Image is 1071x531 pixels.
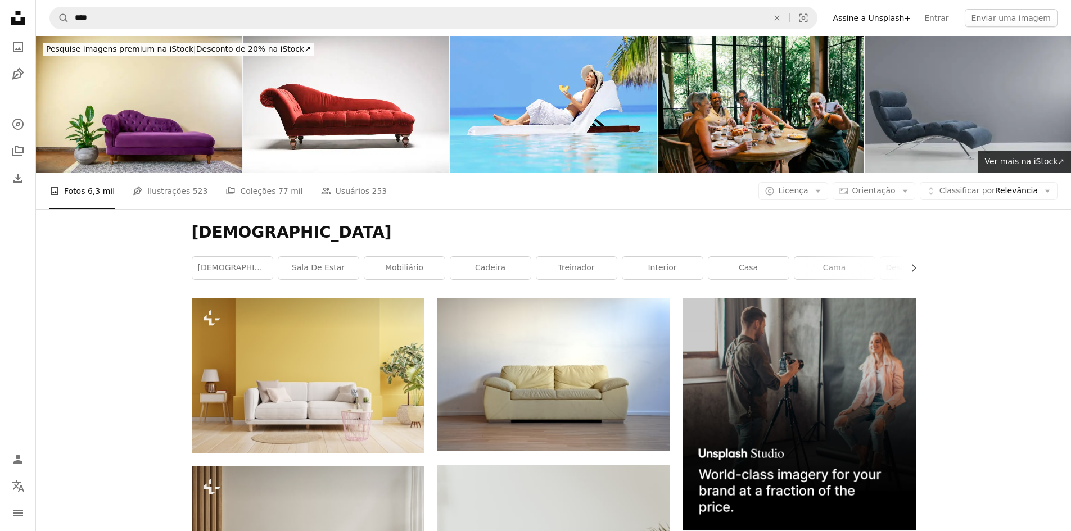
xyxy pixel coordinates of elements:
span: Desconto de 20% na iStock ↗ [46,44,311,53]
a: [DEMOGRAPHIC_DATA] [192,257,273,279]
span: Relevância [939,185,1038,197]
img: Vermelho em branco, studio sofá-cama [243,36,450,173]
button: Orientação [833,182,915,200]
a: cama [794,257,875,279]
span: 77 mil [278,185,303,197]
button: rolar lista para a direita [903,257,916,279]
form: Pesquise conteúdo visual em todo o site [49,7,817,29]
span: Licença [778,186,808,195]
button: Menu [7,502,29,524]
img: Espreguiçadeira azul marinho [865,36,1071,173]
a: Coleções [7,140,29,162]
img: Sala de estar de parede amarela tem sofá e decoração, renderização 3d [192,298,424,452]
span: Orientação [852,186,896,195]
a: Ilustrações 523 [133,173,207,209]
img: Recamier com planta de vaso verde em quarto retrô. Antigo sofá roxo na sala de estar com tapete, ... [36,36,242,173]
button: Enviar uma imagem [965,9,1058,27]
button: Pesquisa visual [790,7,817,29]
a: Entrar [918,9,955,27]
img: Grupo de mulheres amigas tomando café da manhã em um spa de luxo durante uma viagem juntos [658,36,864,173]
button: Classificar porRelevância [920,182,1058,200]
span: Ver mais na iStock ↗ [985,157,1064,166]
a: Assine a Unsplash+ [826,9,918,27]
a: Ilustrações [7,63,29,85]
img: sofá de couro bege de 2 lugares [437,298,670,451]
button: Licença [758,182,828,200]
a: cadeira [450,257,531,279]
a: sofá de couro bege de 2 lugares [437,369,670,379]
a: Histórico de downloads [7,167,29,189]
img: file-1715651741414-859baba4300dimage [683,298,915,530]
a: Ver mais na iStock↗ [978,151,1071,173]
img: Mulher relaxante na chaise lounge em um resort exótico. [450,36,657,173]
a: design de interiores [880,257,961,279]
span: Pesquise imagens premium na iStock | [46,44,196,53]
a: Coleções 77 mil [225,173,302,209]
a: Entrar / Cadastrar-se [7,448,29,470]
a: Explorar [7,113,29,135]
a: Sala de estar [278,257,359,279]
a: mobiliário [364,257,445,279]
span: Classificar por [939,186,995,195]
button: Idioma [7,475,29,497]
a: Sala de estar de parede amarela tem sofá e decoração, renderização 3d [192,370,424,380]
a: Fotos [7,36,29,58]
button: Limpar [765,7,789,29]
a: Interior [622,257,703,279]
h1: [DEMOGRAPHIC_DATA] [192,223,916,243]
a: Casa [708,257,789,279]
button: Pesquise na Unsplash [50,7,69,29]
span: 253 [372,185,387,197]
a: treinador [536,257,617,279]
span: 523 [193,185,208,197]
a: Pesquise imagens premium na iStock|Desconto de 20% na iStock↗ [36,36,321,63]
a: Usuários 253 [321,173,387,209]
